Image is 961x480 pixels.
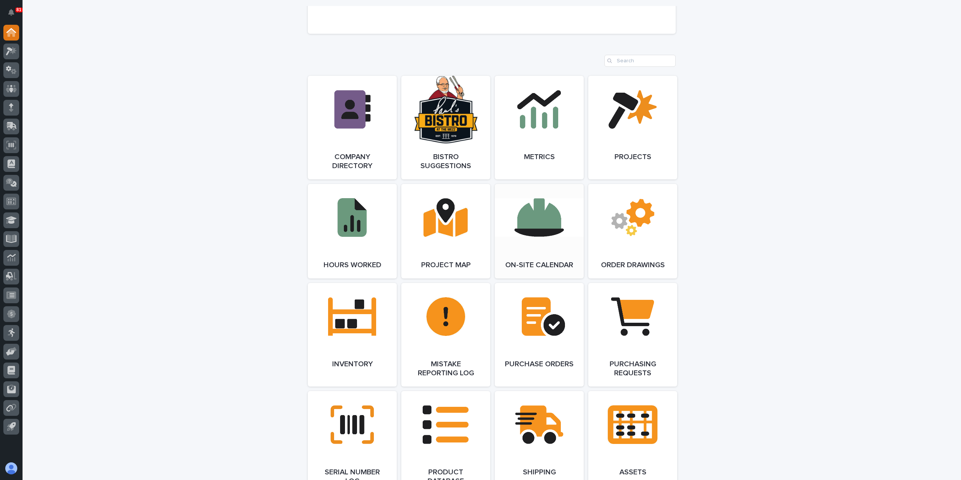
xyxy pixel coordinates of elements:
a: Company Directory [308,76,397,179]
button: Notifications [3,5,19,20]
a: On-Site Calendar [495,184,584,278]
a: Purchasing Requests [588,283,677,387]
input: Search [604,55,676,67]
a: Hours Worked [308,184,397,278]
a: Purchase Orders [495,283,584,387]
a: Inventory [308,283,397,387]
a: Mistake Reporting Log [401,283,490,387]
a: Order Drawings [588,184,677,278]
a: Bistro Suggestions [401,76,490,179]
button: users-avatar [3,460,19,476]
a: Project Map [401,184,490,278]
a: Projects [588,76,677,179]
p: 81 [17,7,21,12]
a: Metrics [495,76,584,179]
div: Notifications81 [9,9,19,21]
